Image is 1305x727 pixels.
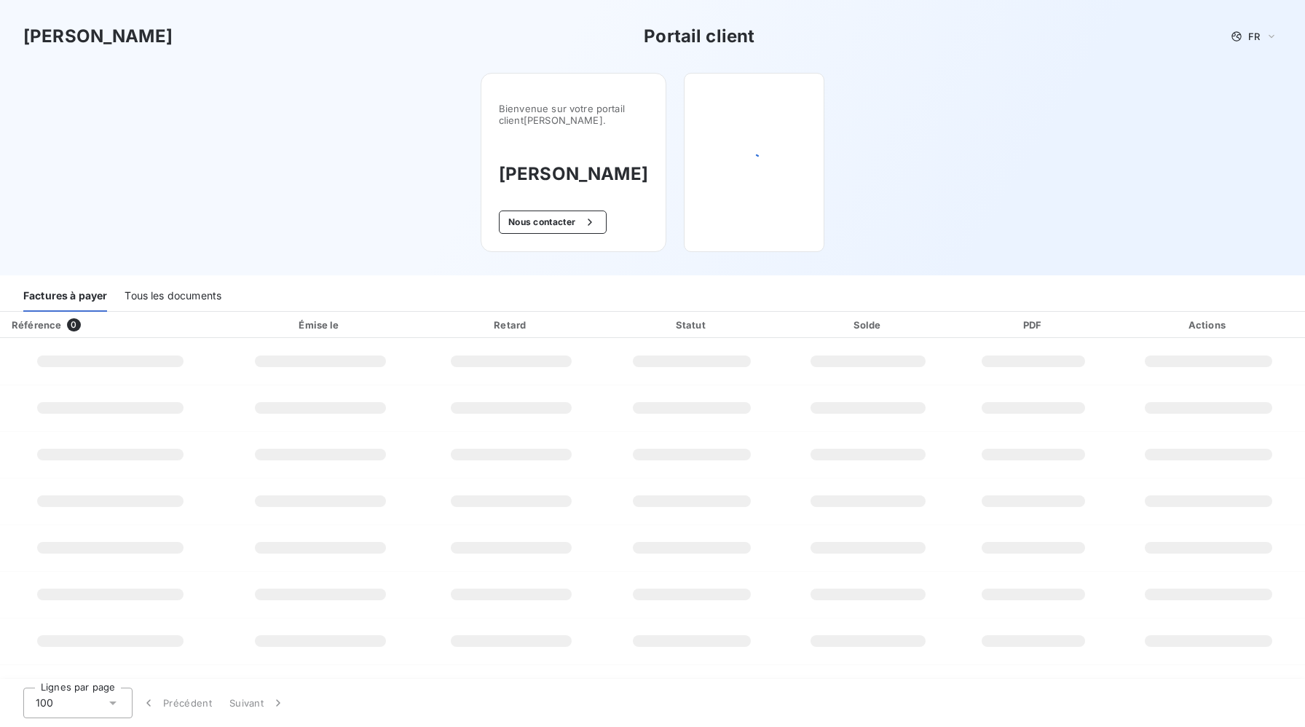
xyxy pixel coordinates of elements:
[221,688,294,718] button: Suivant
[23,281,107,312] div: Factures à payer
[606,318,778,332] div: Statut
[133,688,221,718] button: Précédent
[1248,31,1260,42] span: FR
[224,318,417,332] div: Émise le
[499,103,648,126] span: Bienvenue sur votre portail client [PERSON_NAME] .
[125,281,221,312] div: Tous les documents
[36,696,53,710] span: 100
[499,211,607,234] button: Nous contacter
[12,319,61,331] div: Référence
[23,23,173,50] h3: [PERSON_NAME]
[1115,318,1302,332] div: Actions
[644,23,754,50] h3: Portail client
[67,318,80,331] span: 0
[784,318,953,332] div: Solde
[499,161,648,187] h3: [PERSON_NAME]
[958,318,1109,332] div: PDF
[423,318,600,332] div: Retard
